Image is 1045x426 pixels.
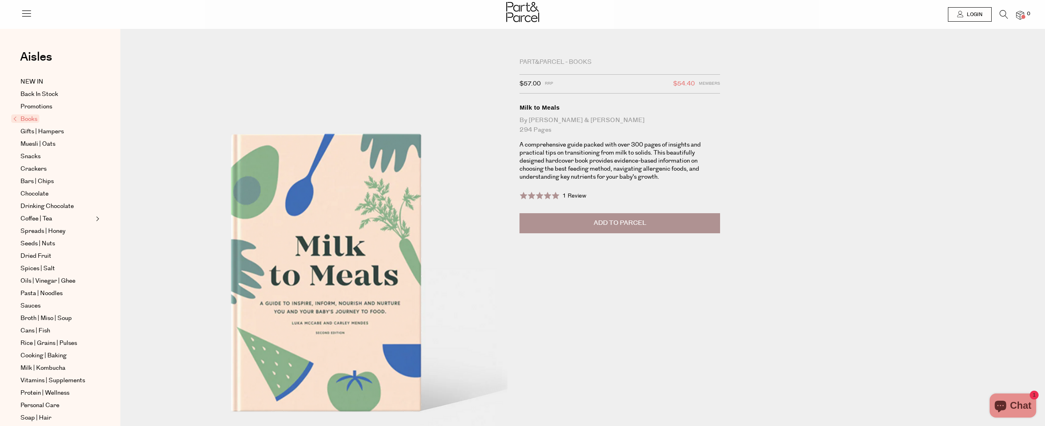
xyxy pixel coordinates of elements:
span: Gifts | Hampers [20,127,64,137]
a: Vitamins | Supplements [20,376,93,385]
span: Books [11,114,39,123]
a: Snacks [20,152,93,161]
span: Drinking Chocolate [20,202,74,211]
inbox-online-store-chat: Shopify online store chat [987,393,1039,420]
span: $54.40 [673,79,695,89]
a: Seeds | Nuts [20,239,93,249]
span: Sauces [20,301,41,311]
span: Snacks [20,152,41,161]
span: Promotions [20,102,52,112]
span: Muesli | Oats [20,139,55,149]
a: Gifts | Hampers [20,127,93,137]
span: Soap | Hair [20,413,51,423]
a: Cooking | Baking [20,351,93,361]
a: Soap | Hair [20,413,93,423]
a: Muesli | Oats [20,139,93,149]
span: Personal Care [20,401,59,410]
a: NEW IN [20,77,93,87]
a: Pasta | Noodles [20,289,93,298]
span: Milk | Kombucha [20,363,65,373]
span: Spices | Salt [20,264,55,273]
span: Rice | Grains | Pulses [20,338,77,348]
a: Spices | Salt [20,264,93,273]
span: Crackers [20,164,47,174]
div: by [PERSON_NAME] & [PERSON_NAME] 294 pages [519,116,720,135]
span: Pasta | Noodles [20,289,63,298]
a: Sauces [20,301,93,311]
a: Personal Care [20,401,93,410]
a: Login [948,7,992,22]
div: Part&Parcel - Books [519,58,720,66]
span: Add to Parcel [594,218,646,228]
span: Coffee | Tea [20,214,52,224]
button: Add to Parcel [519,213,720,233]
p: A comprehensive guide packed with over 300 pages of insights and practical tips on transitioning ... [519,141,710,181]
span: Chocolate [20,189,49,199]
span: 1 Review [562,192,586,200]
span: 0 [1025,10,1032,18]
a: Crackers [20,164,93,174]
span: Protein | Wellness [20,388,69,398]
span: Seeds | Nuts [20,239,55,249]
span: NEW IN [20,77,43,87]
span: Aisles [20,48,52,66]
span: Cans | Fish [20,326,50,336]
a: Rice | Grains | Pulses [20,338,93,348]
a: 0 [1016,11,1024,19]
span: RRP [545,79,553,89]
a: Milk | Kombucha [20,363,93,373]
a: Books [13,114,93,124]
span: Broth | Miso | Soup [20,314,72,323]
span: Back In Stock [20,90,58,99]
a: Aisles [20,51,52,71]
a: Broth | Miso | Soup [20,314,93,323]
a: Oils | Vinegar | Ghee [20,276,93,286]
img: Part&Parcel [506,2,539,22]
span: Spreads | Honey [20,226,65,236]
a: Chocolate [20,189,93,199]
span: $57.00 [519,79,541,89]
a: Cans | Fish [20,326,93,336]
span: Vitamins | Supplements [20,376,85,385]
a: Coffee | Tea [20,214,93,224]
a: Back In Stock [20,90,93,99]
a: Bars | Chips [20,177,93,186]
span: Members [699,79,720,89]
span: Dried Fruit [20,251,51,261]
a: Spreads | Honey [20,226,93,236]
a: Protein | Wellness [20,388,93,398]
span: Login [965,11,982,18]
span: Cooking | Baking [20,351,67,361]
a: Dried Fruit [20,251,93,261]
a: Drinking Chocolate [20,202,93,211]
button: Expand/Collapse Coffee | Tea [94,214,99,224]
span: Bars | Chips [20,177,54,186]
div: Milk to Meals [519,104,720,112]
span: Oils | Vinegar | Ghee [20,276,75,286]
a: Promotions [20,102,93,112]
